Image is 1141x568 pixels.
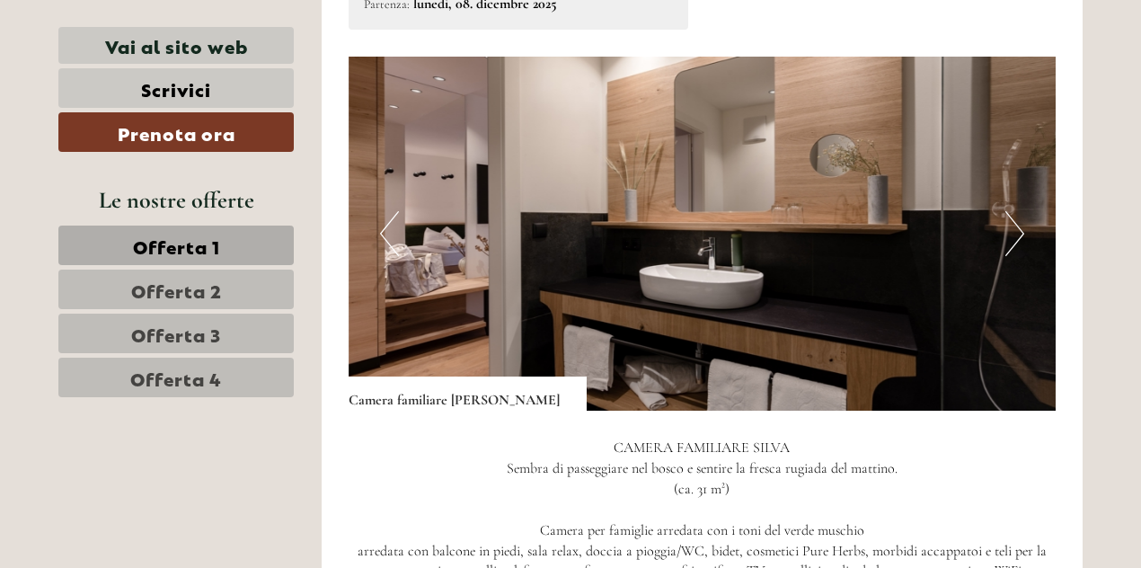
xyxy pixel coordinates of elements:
[1005,211,1024,256] button: Next
[133,233,220,258] span: Offerta 1
[131,277,222,302] span: Offerta 2
[349,377,587,411] div: Camera familiare [PERSON_NAME]
[58,112,294,152] a: Prenota ora
[349,57,1057,411] img: image
[58,183,294,217] div: Le nostre offerte
[58,68,294,108] a: Scrivici
[130,365,222,390] span: Offerta 4
[131,321,221,346] span: Offerta 3
[58,27,294,64] a: Vai al sito web
[380,211,399,256] button: Previous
